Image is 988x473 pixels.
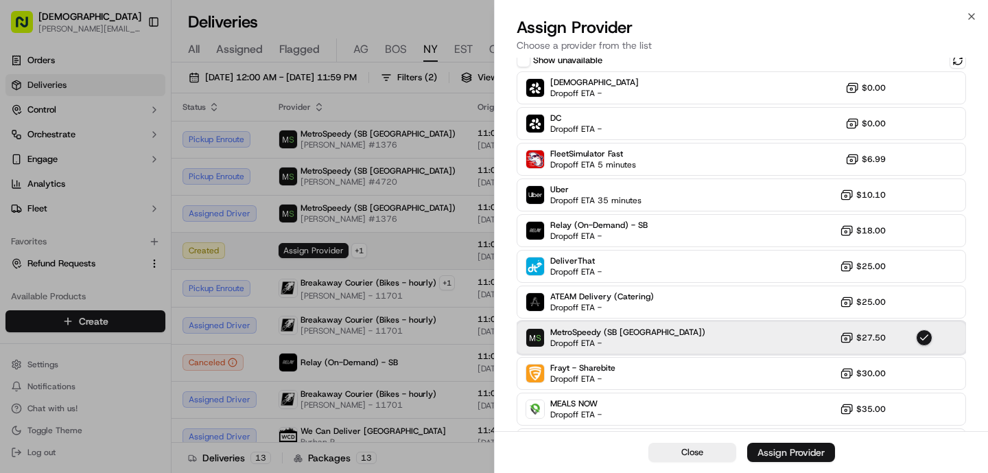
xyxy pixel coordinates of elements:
img: MetroSpeedy (SB NYC) [526,329,544,347]
span: Dropoff ETA - [550,124,602,135]
button: $25.00 [840,295,886,309]
span: Dropoff ETA - [550,88,639,99]
div: 📗 [14,200,25,211]
span: $25.00 [856,261,886,272]
img: Nash [14,14,41,41]
img: DeliverThat [526,257,544,275]
p: Welcome 👋 [14,55,250,77]
span: $18.00 [856,225,886,236]
span: Pylon [137,233,166,243]
span: DeliverThat [550,255,602,266]
span: $0.00 [862,82,886,93]
img: 1736555255976-a54dd68f-1ca7-489b-9aae-adbdc363a1c4 [14,131,38,156]
span: Dropoff ETA - [550,409,602,420]
label: Show unavailable [533,54,602,67]
span: Dropoff ETA - [550,302,646,313]
span: Dropoff ETA - [550,231,646,242]
button: Start new chat [233,135,250,152]
span: ATEAM Delivery (Catering) [550,291,654,302]
div: Assign Provider [757,446,825,459]
span: $25.00 [856,297,886,308]
span: Dropoff ETA - [550,373,615,384]
button: $0.00 [845,117,886,130]
span: Dropoff ETA - [550,266,602,277]
img: Sharebite (Onfleet) [526,115,544,132]
button: $25.00 [840,259,886,273]
span: $0.00 [862,118,886,129]
span: MEALS NOW [550,398,602,409]
div: 💻 [116,200,127,211]
button: Assign Provider [747,443,835,462]
span: Close [681,446,703,459]
span: MetroSpeedy (SB [GEOGRAPHIC_DATA]) [550,327,705,338]
span: Relay (On-Demand) - SB [550,220,648,231]
div: We're available if you need us! [47,145,174,156]
img: Relay (On-Demand) - SB [526,222,544,240]
span: Knowledge Base [27,199,105,213]
span: Dropoff ETA 35 minutes [550,195,642,206]
img: ATEAM Delivery (Catering) [526,293,544,311]
p: Choose a provider from the list [517,38,966,52]
img: Internal [526,79,544,97]
span: FleetSimulator Fast [550,148,636,159]
button: $0.00 [845,81,886,95]
img: MEALS NOW [526,400,544,418]
button: Close [648,443,736,462]
a: 💻API Documentation [110,194,226,218]
button: $30.00 [840,367,886,380]
span: $30.00 [856,368,886,379]
h2: Assign Provider [517,16,966,38]
span: Frayt - Sharebite [550,362,615,373]
button: $18.00 [840,224,886,238]
button: $35.00 [840,402,886,416]
span: DC [550,113,602,124]
span: $6.99 [862,154,886,165]
span: $27.50 [856,332,886,343]
a: Powered byPylon [97,232,166,243]
button: $27.50 [840,331,886,345]
span: Uber [550,184,642,195]
img: Uber [526,186,544,204]
span: $10.10 [856,189,886,200]
button: $10.10 [840,188,886,202]
span: $35.00 [856,404,886,415]
img: Frayt - Sharebite [526,365,544,382]
input: Got a question? Start typing here... [36,89,247,103]
span: [DEMOGRAPHIC_DATA] [550,77,639,88]
a: 📗Knowledge Base [8,194,110,218]
img: FleetSimulator Fast [526,150,544,168]
div: Start new chat [47,131,225,145]
button: $6.99 [845,152,886,166]
span: API Documentation [130,199,220,213]
span: Dropoff ETA - [550,338,646,349]
span: Dropoff ETA 5 minutes [550,159,636,170]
